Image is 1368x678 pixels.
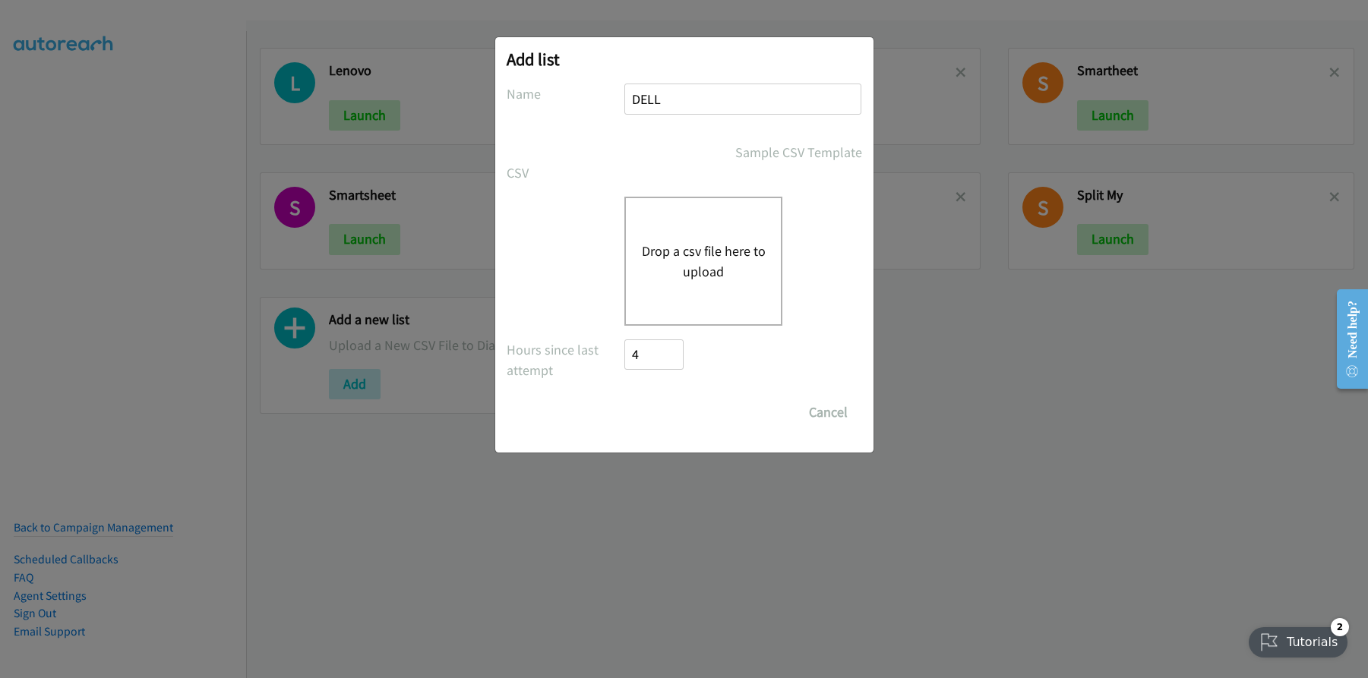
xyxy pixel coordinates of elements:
[1240,612,1357,667] iframe: Checklist
[795,397,862,427] button: Cancel
[507,49,862,70] h2: Add list
[641,241,766,282] button: Drop a csv file here to upload
[507,339,625,380] label: Hours since last attempt
[507,162,625,183] label: CSV
[507,84,625,104] label: Name
[735,142,862,162] a: Sample CSV Template
[1324,279,1368,399] iframe: Resource Center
